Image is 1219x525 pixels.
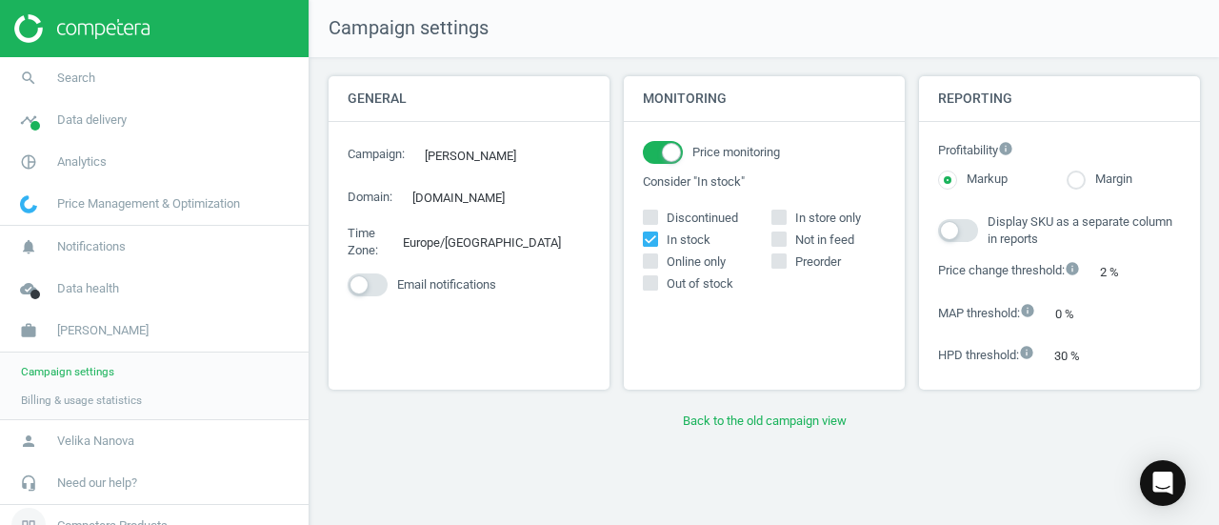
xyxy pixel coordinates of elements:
[10,144,47,180] i: pie_chart_outlined
[10,229,47,265] i: notifications
[10,60,47,96] i: search
[57,433,134,450] span: Velika Nanova
[21,393,142,408] span: Billing & usage statistics
[20,195,37,213] img: wGWNvw8QSZomAAAAABJRU5ErkJggg==
[21,364,114,379] span: Campaign settings
[310,15,489,42] span: Campaign settings
[10,313,47,349] i: work
[57,322,149,339] span: [PERSON_NAME]
[57,280,119,297] span: Data health
[14,14,150,43] img: ajHJNr6hYgQAAAAASUVORK5CYII=
[57,111,127,129] span: Data delivery
[57,238,126,255] span: Notifications
[10,465,47,501] i: headset_mic
[10,271,47,307] i: cloud_done
[57,70,95,87] span: Search
[57,153,107,171] span: Analytics
[10,423,47,459] i: person
[10,102,47,138] i: timeline
[1140,460,1186,506] div: Open Intercom Messenger
[57,475,137,492] span: Need our help?
[57,195,240,212] span: Price Management & Optimization
[329,404,1200,438] button: Back to the old campaign view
